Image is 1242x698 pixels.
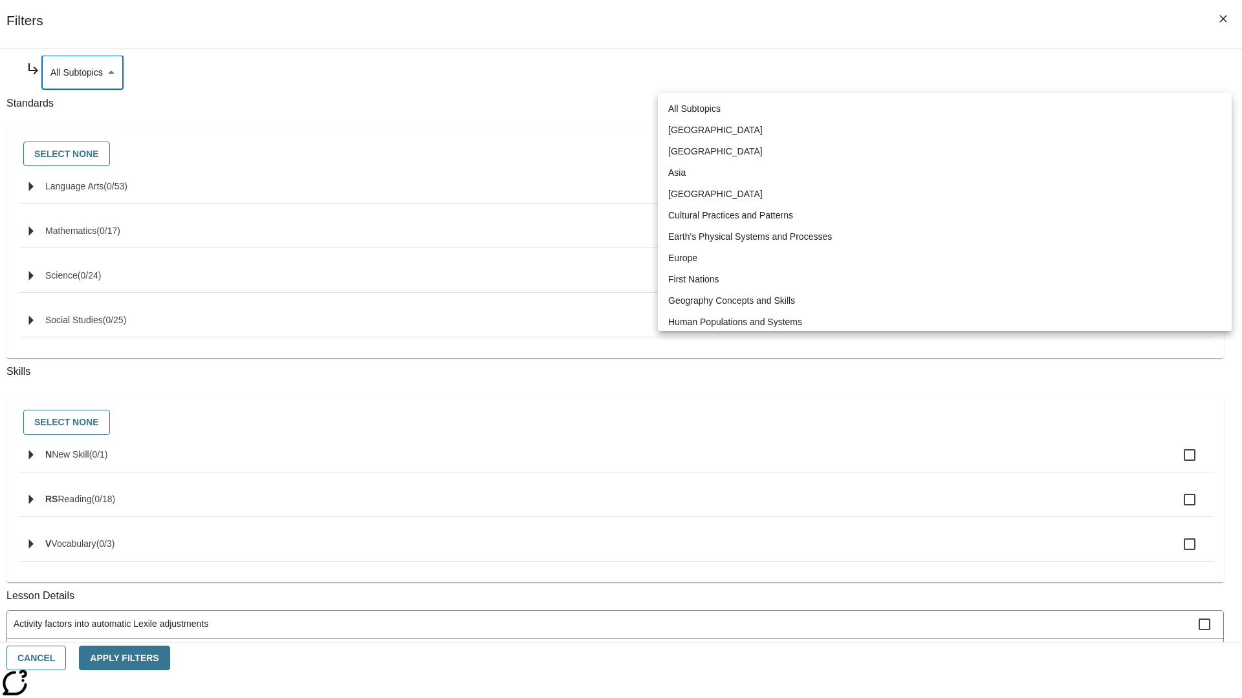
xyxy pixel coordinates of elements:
[658,141,1232,162] li: [GEOGRAPHIC_DATA]
[658,226,1232,248] li: Earth's Physical Systems and Processes
[658,162,1232,184] li: Asia
[658,312,1232,333] li: Human Populations and Systems
[658,98,1232,120] li: All Subtopics
[658,248,1232,269] li: Europe
[658,184,1232,205] li: [GEOGRAPHIC_DATA]
[658,290,1232,312] li: Geography Concepts and Skills
[658,120,1232,141] li: [GEOGRAPHIC_DATA]
[658,205,1232,226] li: Cultural Practices and Patterns
[658,269,1232,290] li: First Nations
[658,93,1232,445] ul: Select a subtopic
